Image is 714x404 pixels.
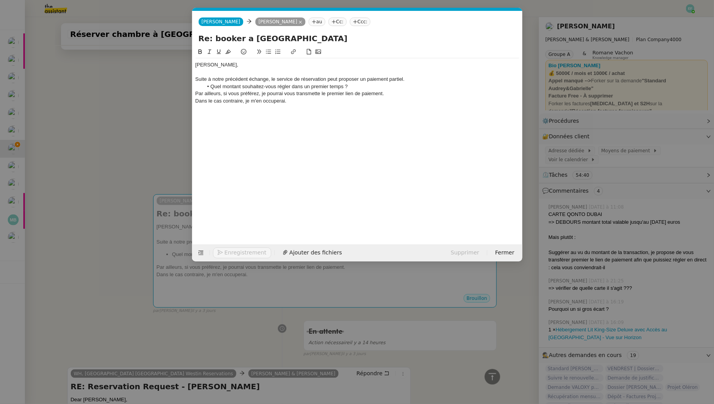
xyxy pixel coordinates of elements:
[495,248,514,257] span: Fermer
[213,247,271,258] button: Enregistrement
[196,61,519,68] div: [PERSON_NAME],
[328,17,347,26] nz-tag: Cc:
[255,17,306,26] nz-tag: [PERSON_NAME]
[290,248,342,257] span: Ajouter des fichiers
[202,19,241,24] span: [PERSON_NAME]
[278,247,347,258] button: Ajouter des fichiers
[196,90,519,97] div: Par ailleurs, si vous préférez, je pourrai vous transmette le premier lien de paiement.
[309,17,325,26] nz-tag: au
[196,76,519,83] div: Suite à notre précédent échange, le service de réservation peut proposer un paiement partiel.
[491,247,519,258] button: Fermer
[446,247,484,258] button: Supprimer
[350,17,371,26] nz-tag: Ccc:
[203,83,519,90] li: Quel montant souhaitez-vous régler dans un premier temps ?
[199,33,516,44] input: Subject
[196,98,519,104] div: Dans le cas contraire, je m'en occuperai.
